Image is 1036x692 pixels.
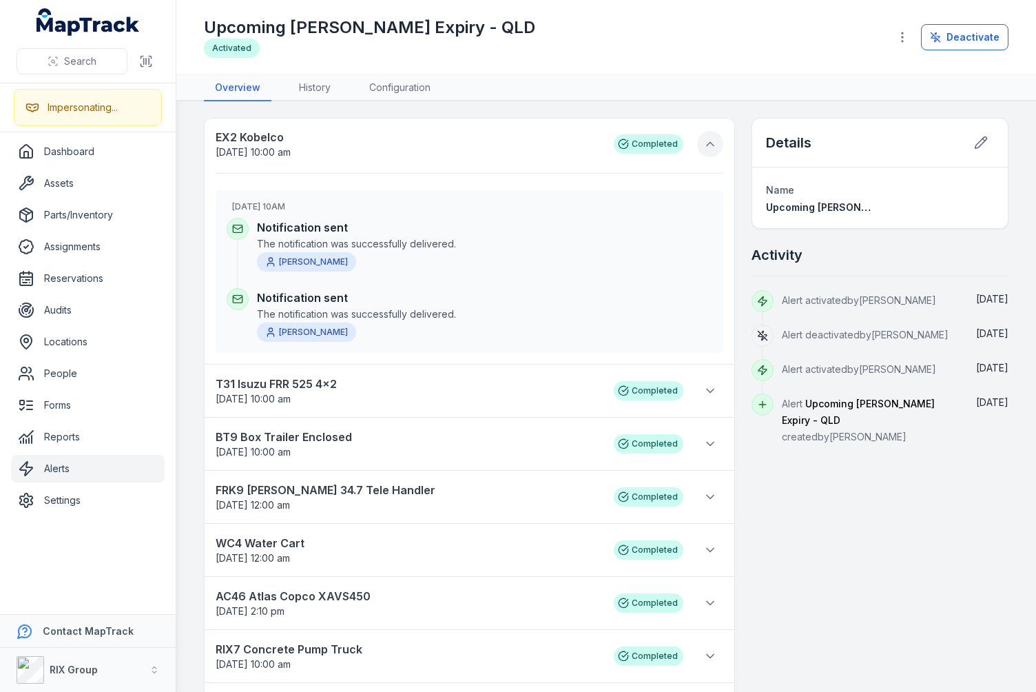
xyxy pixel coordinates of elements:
[216,376,600,406] a: T31 Isuzu FRR 525 4x2[DATE] 10:00 am
[216,605,284,617] time: 21/08/2025, 2:10:00 pm
[614,487,683,507] div: Completed
[614,647,683,666] div: Completed
[216,429,600,445] strong: BT9 Box Trailer Enclosed
[216,376,600,392] strong: T31 Isuzu FRR 525 4x2
[976,396,1008,408] time: 03/07/2025, 12:11:30 pm
[782,398,935,442] span: Alert created by [PERSON_NAME]
[11,487,165,514] a: Settings
[976,396,1008,408] span: [DATE]
[11,391,165,419] a: Forms
[11,296,165,324] a: Audits
[216,482,600,512] a: FRK9 [PERSON_NAME] 34.7 Tele Handler[DATE] 12:00 am
[11,201,165,229] a: Parts/Inventory
[216,129,600,145] strong: EX2 Kobelco
[976,362,1008,374] span: [DATE]
[216,146,291,158] span: [DATE] 10:00 am
[216,499,290,511] time: 29/08/2025, 12:00:00 am
[782,398,935,426] span: Upcoming [PERSON_NAME] Expiry - QLD
[64,54,96,68] span: Search
[11,328,165,356] a: Locations
[257,289,712,306] h4: Notification sent
[11,138,165,165] a: Dashboard
[766,133,811,152] h2: Details
[976,362,1008,374] time: 03/07/2025, 12:12:38 pm
[216,393,291,405] time: 01/09/2025, 10:00:00 am
[11,170,165,197] a: Assets
[216,499,290,511] span: [DATE] 12:00 am
[43,625,134,637] strong: Contact MapTrack
[614,540,683,560] div: Completed
[358,75,442,101] a: Configuration
[614,434,683,454] div: Completed
[11,233,165,261] a: Assignments
[11,423,165,451] a: Reports
[257,219,712,236] h4: Notification sent
[48,101,118,114] div: Impersonating...
[257,307,712,321] span: The notification was successfully delivered.
[216,588,600,618] a: AC46 Atlas Copco XAVS450[DATE] 2:10 pm
[976,327,1008,339] span: [DATE]
[614,593,683,613] div: Completed
[216,429,600,459] a: BT9 Box Trailer Enclosed[DATE] 10:00 am
[782,363,936,375] span: Alert activated by [PERSON_NAME]
[782,294,936,306] span: Alert activated by [PERSON_NAME]
[216,641,600,671] a: RIX7 Concrete Pump Truck[DATE] 10:00 am
[204,75,271,101] a: Overview
[216,658,291,670] time: 04/08/2025, 10:00:00 am
[37,8,140,36] a: MapTrack
[921,24,1008,50] button: Deactivate
[216,446,291,458] span: [DATE] 10:00 am
[216,129,600,159] a: EX2 Kobelco[DATE] 10:00 am
[976,293,1008,305] span: [DATE]
[216,535,600,565] a: WC4 Water Cart[DATE] 12:00 am
[614,381,683,400] div: Completed
[17,48,127,74] button: Search
[216,535,600,551] strong: WC4 Water Cart
[216,552,290,564] time: 23/08/2025, 12:00:00 am
[232,201,712,212] h3: [DATE] 10AM
[50,664,98,675] strong: RIX Group
[11,455,165,482] a: Alerts
[216,641,600,658] strong: RIX7 Concrete Pump Truck
[216,588,600,604] strong: AC46 Atlas Copco XAVS450
[752,245,802,265] h2: Activity
[11,265,165,292] a: Reservations
[766,184,794,196] span: Name
[976,293,1008,305] time: 03/07/2025, 12:20:20 pm
[782,329,949,340] span: Alert deactivated by [PERSON_NAME]
[216,446,291,458] time: 31/08/2025, 10:00:00 am
[257,323,356,342] a: [PERSON_NAME]
[204,17,535,39] h1: Upcoming [PERSON_NAME] Expiry - QLD
[976,327,1008,339] time: 03/07/2025, 12:20:05 pm
[614,134,683,154] div: Completed
[216,658,291,670] span: [DATE] 10:00 am
[257,252,356,272] a: [PERSON_NAME]
[204,39,260,58] div: Activated
[216,552,290,564] span: [DATE] 12:00 am
[288,75,342,101] a: History
[216,393,291,405] span: [DATE] 10:00 am
[216,482,600,498] strong: FRK9 [PERSON_NAME] 34.7 Tele Handler
[216,605,284,617] span: [DATE] 2:10 pm
[766,201,960,213] span: Upcoming [PERSON_NAME] Expiry - QLD
[216,146,291,158] time: 01/09/2025, 10:00:00 am
[257,237,712,251] span: The notification was successfully delivered.
[11,360,165,387] a: People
